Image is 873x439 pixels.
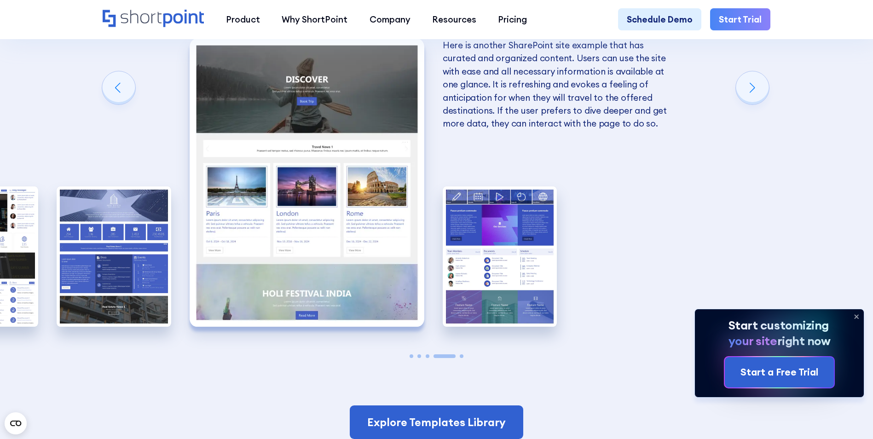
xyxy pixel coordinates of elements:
[487,8,538,30] a: Pricing
[370,13,410,26] div: Company
[215,8,271,30] a: Product
[460,354,463,358] span: Go to slide 5
[102,71,135,104] div: Previous slide
[725,357,834,387] a: Start a Free Trial
[736,71,769,104] div: Next slide
[226,13,260,26] div: Product
[710,8,770,30] a: Start Trial
[443,39,677,130] p: Here is another SharePoint site example that has curated and organized content. Users can use the...
[57,186,171,327] div: 3 / 5
[618,8,701,30] a: Schedule Demo
[103,10,204,29] a: Home
[5,412,27,434] button: Open CMP widget
[57,186,171,327] img: Internal SharePoint site example for company policy
[740,365,818,380] div: Start a Free Trial
[271,8,358,30] a: Why ShortPoint
[417,354,421,358] span: Go to slide 2
[443,186,557,327] div: 5 / 5
[443,186,557,327] img: HR SharePoint site example for documents
[190,39,424,327] div: 4 / 5
[358,8,421,30] a: Company
[498,13,527,26] div: Pricing
[282,13,347,26] div: Why ShortPoint
[190,39,424,327] img: SharePoint Communication site example for news
[434,354,455,358] span: Go to slide 4
[421,8,487,30] a: Resources
[426,354,429,358] span: Go to slide 3
[432,13,476,26] div: Resources
[410,354,413,358] span: Go to slide 1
